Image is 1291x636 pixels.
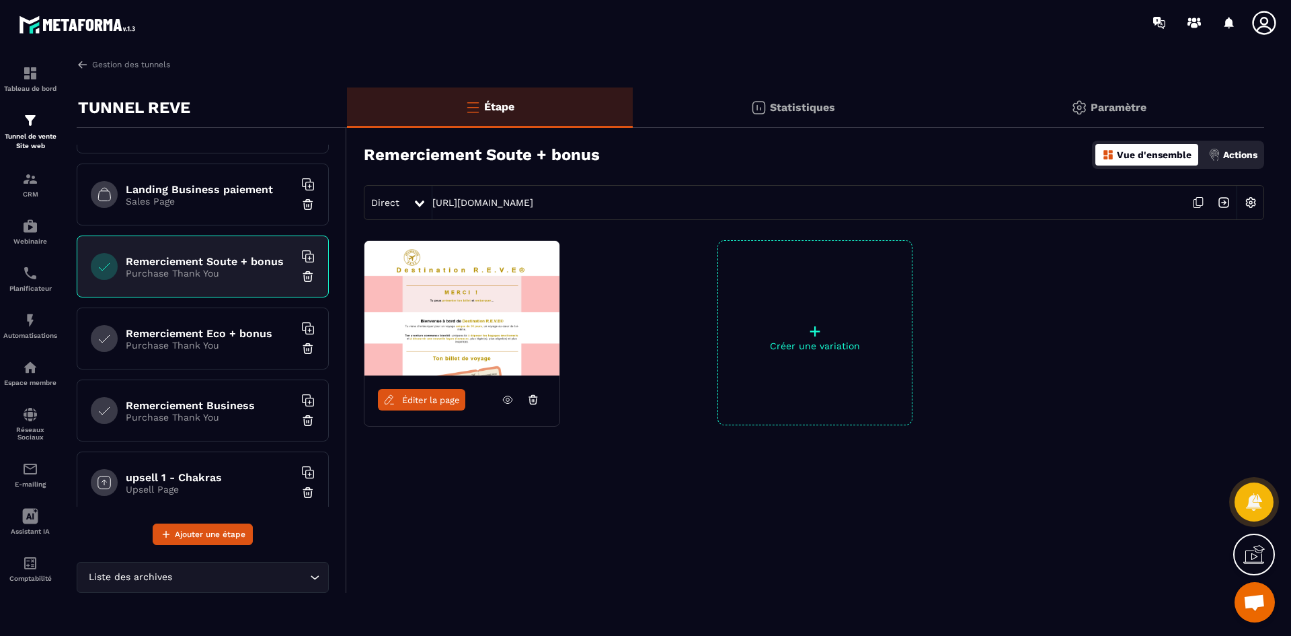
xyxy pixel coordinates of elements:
p: Purchase Thank You [126,340,294,351]
p: Purchase Thank You [126,268,294,279]
a: emailemailE-mailing [3,451,57,498]
img: trash [301,270,315,283]
button: Ajouter une étape [153,524,253,545]
img: dashboard-orange.40269519.svg [1102,149,1114,161]
p: Actions [1223,149,1257,160]
a: formationformationTableau de bord [3,55,57,102]
img: setting-w.858f3a88.svg [1238,190,1263,215]
img: formation [22,65,38,81]
p: Statistiques [770,101,835,114]
img: scheduler [22,265,38,281]
img: formation [22,112,38,129]
img: automations [22,218,38,234]
input: Search for option [175,570,307,585]
span: Direct [371,197,399,208]
h6: upsell 1 - Chakras [126,471,294,484]
p: Tunnel de vente Site web [3,132,57,151]
img: trash [301,342,315,355]
a: automationsautomationsEspace membre [3,349,57,396]
p: Paramètre [1091,101,1146,114]
p: Assistant IA [3,528,57,535]
img: email [22,461,38,477]
div: Search for option [77,562,329,593]
p: Étape [484,100,514,113]
img: automations [22,312,38,328]
span: Ajouter une étape [175,528,245,541]
h6: Remerciement Soute + bonus [126,255,294,268]
p: CRM [3,190,57,198]
img: logo [19,12,140,37]
p: Upsell Page [126,484,294,495]
p: Automatisations [3,332,57,339]
p: Purchase Thank You [126,412,294,423]
p: Planificateur [3,285,57,292]
span: Liste des archives [85,570,175,585]
img: social-network [22,407,38,423]
img: image [364,241,559,376]
p: TUNNEL REVE [78,94,190,121]
h6: Remerciement Eco + bonus [126,327,294,340]
img: arrow [77,59,89,71]
p: Tableau de bord [3,85,57,92]
a: automationsautomationsAutomatisations [3,302,57,349]
h6: Remerciement Business [126,399,294,412]
a: Éditer la page [378,389,465,411]
img: trash [301,198,315,211]
p: E-mailing [3,481,57,488]
img: actions.d6e523a2.png [1208,149,1220,161]
img: accountant [22,555,38,571]
a: Assistant IA [3,498,57,545]
a: formationformationTunnel de vente Site web [3,102,57,161]
h3: Remerciement Soute + bonus [364,145,600,164]
p: Webinaire [3,238,57,245]
p: Espace membre [3,379,57,386]
a: formationformationCRM [3,161,57,208]
img: stats.20deebd0.svg [750,100,767,116]
h6: Landing Business paiement [126,183,294,196]
img: trash [301,486,315,499]
a: [URL][DOMAIN_NAME] [432,197,533,208]
img: automations [22,359,38,376]
span: Éditer la page [402,395,460,405]
a: automationsautomationsWebinaire [3,208,57,255]
p: Créer une variation [718,341,912,351]
img: formation [22,171,38,187]
img: arrow-next.bcc2205e.svg [1211,190,1237,215]
p: Réseaux Sociaux [3,426,57,441]
p: + [718,322,912,341]
p: Sales Page [126,196,294,207]
a: Gestion des tunnels [77,59,170,71]
a: accountantaccountantComptabilité [3,545,57,592]
img: bars-o.4a397970.svg [465,99,481,115]
a: social-networksocial-networkRéseaux Sociaux [3,396,57,451]
img: setting-gr.5f69749f.svg [1071,100,1087,116]
p: Comptabilité [3,575,57,582]
div: Ouvrir le chat [1235,582,1275,623]
img: trash [301,414,315,427]
p: Vue d'ensemble [1117,149,1191,160]
a: schedulerschedulerPlanificateur [3,255,57,302]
